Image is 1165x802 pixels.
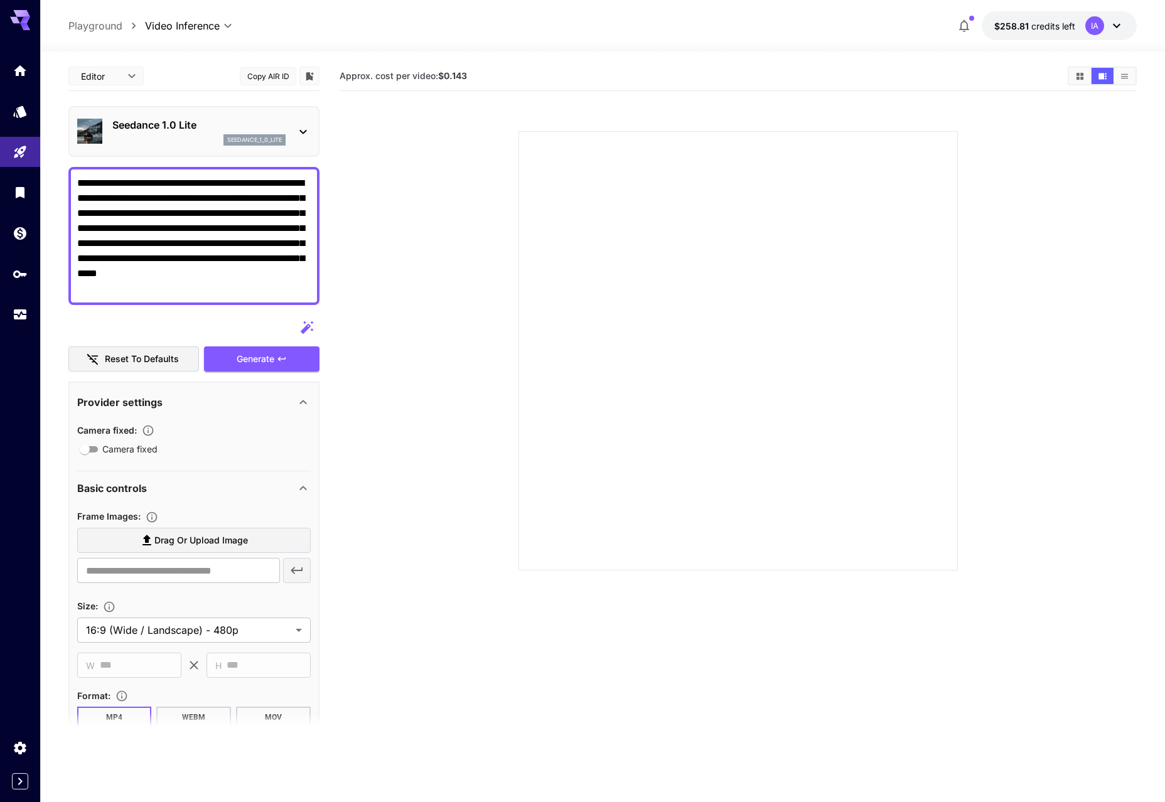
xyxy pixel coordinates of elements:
[77,511,141,521] span: Frame Images :
[156,707,231,728] button: WEBM
[68,18,145,33] nav: breadcrumb
[13,266,28,282] div: API Keys
[438,70,467,81] b: $0.143
[13,144,28,160] div: Playground
[77,387,311,417] div: Provider settings
[13,104,28,119] div: Models
[1085,16,1104,35] div: IA
[145,18,220,33] span: Video Inference
[994,21,1031,31] span: $258.81
[13,740,28,756] div: Settings
[81,70,120,83] span: Editor
[68,18,122,33] a: Playground
[215,658,222,673] span: H
[154,533,248,548] span: Drag or upload image
[13,225,28,241] div: Wallet
[141,511,163,523] button: Upload frame images.
[237,351,274,367] span: Generate
[982,11,1137,40] button: $258.80514IA
[77,528,311,553] label: Drag or upload image
[110,690,133,702] button: Choose the file format for the output video.
[77,425,137,436] span: Camera fixed :
[227,136,282,144] p: seedance_1_0_lite
[1069,68,1091,84] button: Show videos in grid view
[77,707,152,728] button: MP4
[236,707,311,728] button: MOV
[102,442,158,456] span: Camera fixed
[240,67,296,85] button: Copy AIR ID
[77,481,147,496] p: Basic controls
[1114,68,1135,84] button: Show videos in list view
[98,601,121,613] button: Adjust the dimensions of the generated image by specifying its width and height in pixels, or sel...
[86,623,291,638] span: 16:9 (Wide / Landscape) - 480p
[86,658,95,673] span: W
[68,346,199,372] button: Reset to defaults
[340,70,467,81] span: Approx. cost per video:
[13,63,28,78] div: Home
[77,601,98,611] span: Size :
[1092,68,1114,84] button: Show videos in video view
[994,19,1075,33] div: $258.80514
[13,184,28,200] div: Library
[1068,67,1137,85] div: Show videos in grid viewShow videos in video viewShow videos in list view
[77,395,163,410] p: Provider settings
[204,346,319,372] button: Generate
[12,773,28,789] button: Expand sidebar
[77,690,110,701] span: Format :
[77,473,311,503] div: Basic controls
[304,68,315,83] button: Add to library
[112,117,286,132] p: Seedance 1.0 Lite
[77,112,311,151] div: Seedance 1.0 Liteseedance_1_0_lite
[1031,21,1075,31] span: credits left
[13,307,28,323] div: Usage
